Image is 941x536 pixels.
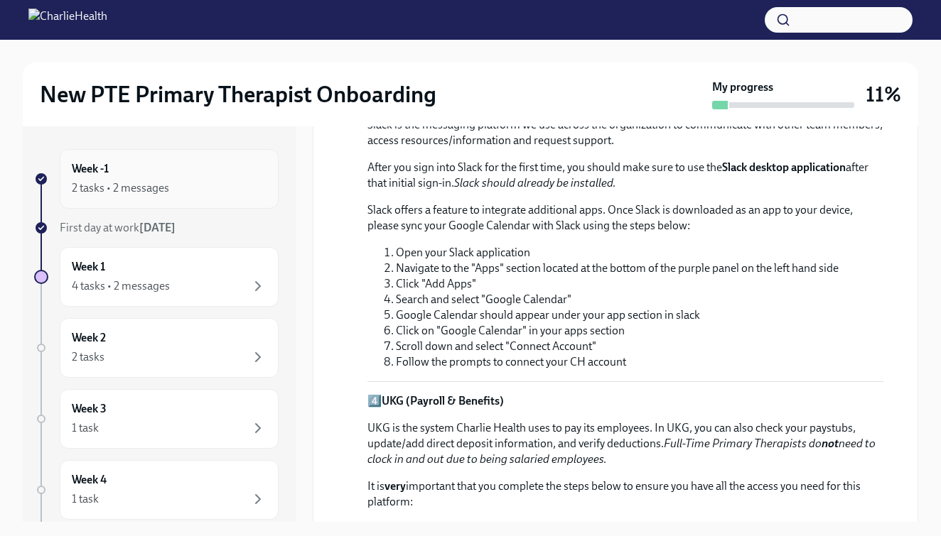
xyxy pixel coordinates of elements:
strong: UKG (Payroll & Benefits) [382,394,504,408]
a: First day at work[DATE] [34,220,279,236]
h6: Week -1 [72,161,109,177]
div: 2 tasks • 2 messages [72,180,169,196]
p: After you sign into Slack for the first time, you should make sure to use the after that initial ... [367,160,883,191]
h6: Week 2 [72,330,106,346]
h2: New PTE Primary Therapist Onboarding [40,80,436,109]
p: UKG is the system Charlie Health uses to pay its employees. In UKG, you can also check your payst... [367,420,883,467]
p: Slack offers a feature to integrate additional apps. Once Slack is downloaded as an app to your d... [367,202,883,234]
li: Click "Add Apps" [396,276,883,292]
a: Week -12 tasks • 2 messages [34,149,279,209]
div: 1 task [72,491,99,507]
a: Week 14 tasks • 2 messages [34,247,279,307]
li: Follow the prompts to connect your CH account [396,354,883,370]
a: Week 22 tasks [34,318,279,378]
a: Week 31 task [34,389,279,449]
img: CharlieHealth [28,9,107,31]
div: 2 tasks [72,349,104,365]
li: Open your Slack application [396,245,883,261]
div: 4 tasks • 2 messages [72,278,170,294]
p: Slack is the messaging platform we use across the organization to communicate with other team mem... [367,117,883,148]
strong: [DATE] [139,221,176,234]
a: Week 41 task [34,460,279,520]
strong: not [822,437,839,450]
li: Google Calendar should appear under your app section in slack [396,307,883,323]
h3: 11% [866,82,901,107]
strong: Slack desktop application [722,160,846,174]
li: Scroll down and select "Connect Account" [396,339,883,354]
span: First day at work [60,221,176,234]
em: Slack should already be installed. [454,176,616,190]
li: Click on "Google Calendar" in your apps section [396,323,883,339]
li: Search and select "Google Calendar" [396,292,883,307]
li: Navigate to the "Apps" section located at the bottom of the purple panel on the left hand side [396,261,883,276]
h6: Week 4 [72,472,107,488]
strong: very [385,479,406,493]
p: It is important that you complete the steps below to ensure you have all the access you need for ... [367,478,883,510]
p: 4️⃣ [367,393,883,409]
strong: My progress [712,80,773,95]
h6: Week 3 [72,401,107,417]
div: 1 task [72,420,99,436]
h6: Week 1 [72,259,105,275]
